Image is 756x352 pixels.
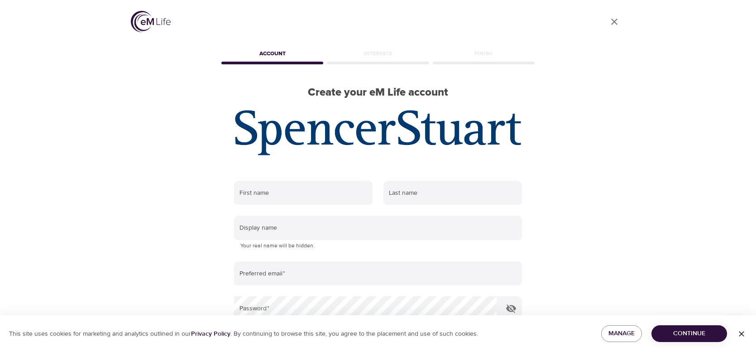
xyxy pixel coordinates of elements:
p: Your real name will be hidden. [240,241,516,251]
span: Manage [608,328,635,339]
span: Continue [659,328,720,339]
h2: Create your eM Life account [220,86,536,99]
a: Privacy Policy [191,330,230,338]
a: close [603,11,625,33]
img: logo [131,11,171,32]
button: Continue [651,325,727,342]
button: Manage [601,325,642,342]
img: org_logo_448.jpg [235,110,521,155]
